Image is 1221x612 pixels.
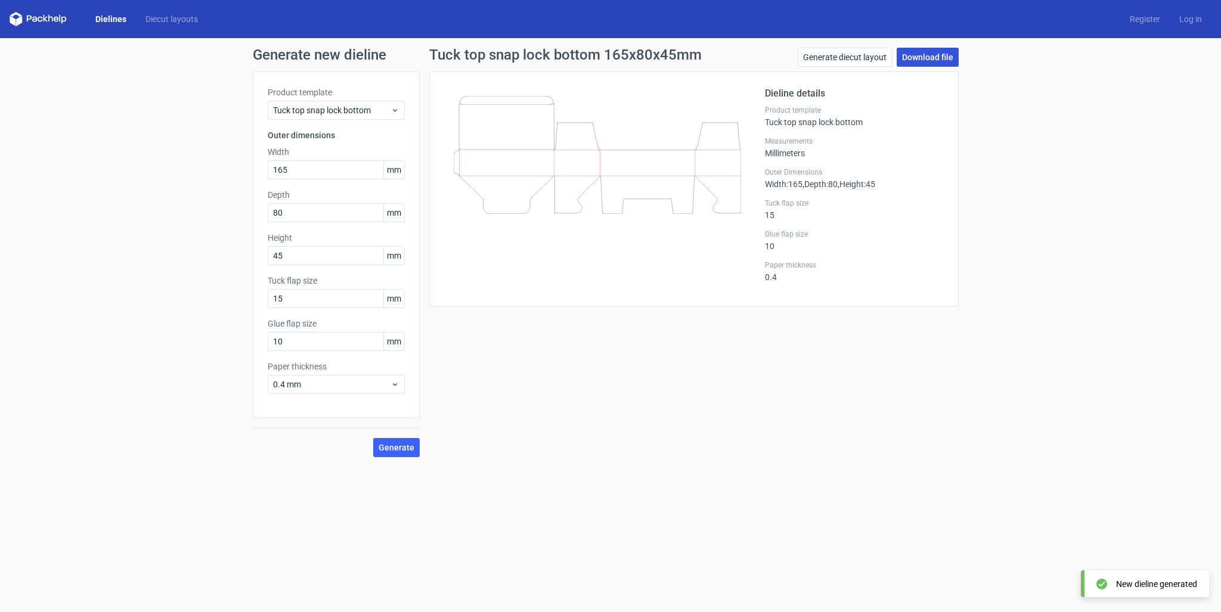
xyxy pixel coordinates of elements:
[383,161,404,179] span: mm
[383,204,404,222] span: mm
[86,13,136,25] a: Dielines
[765,179,802,189] span: Width : 165
[268,361,405,372] label: Paper thickness
[765,198,944,220] div: 15
[273,104,391,116] span: Tuck top snap lock bottom
[765,105,944,127] div: Tuck top snap lock bottom
[268,318,405,330] label: Glue flap size
[765,260,944,270] label: Paper thickness
[383,290,404,307] span: mm
[838,179,875,189] span: , Height : 45
[765,229,944,251] div: 10
[268,86,405,98] label: Product template
[273,378,391,390] span: 0.4 mm
[798,48,892,67] a: Generate diecut layout
[765,198,944,208] label: Tuck flap size
[383,247,404,265] span: mm
[765,229,944,239] label: Glue flap size
[765,136,944,146] label: Measurements
[897,48,959,67] a: Download file
[268,232,405,244] label: Height
[383,333,404,350] span: mm
[765,260,944,282] div: 0.4
[136,13,207,25] a: Diecut layouts
[765,105,944,115] label: Product template
[268,189,405,201] label: Depth
[253,48,968,62] h1: Generate new dieline
[373,438,420,457] button: Generate
[1170,13,1211,25] a: Log in
[268,275,405,287] label: Tuck flap size
[765,86,944,101] h2: Dieline details
[379,443,414,452] span: Generate
[268,146,405,158] label: Width
[429,48,702,62] h1: Tuck top snap lock bottom 165x80x45mm
[765,167,944,177] label: Outer Dimensions
[802,179,838,189] span: , Depth : 80
[765,136,944,158] div: Millimeters
[1116,578,1197,590] div: New dieline generated
[268,129,405,141] h3: Outer dimensions
[1120,13,1170,25] a: Register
